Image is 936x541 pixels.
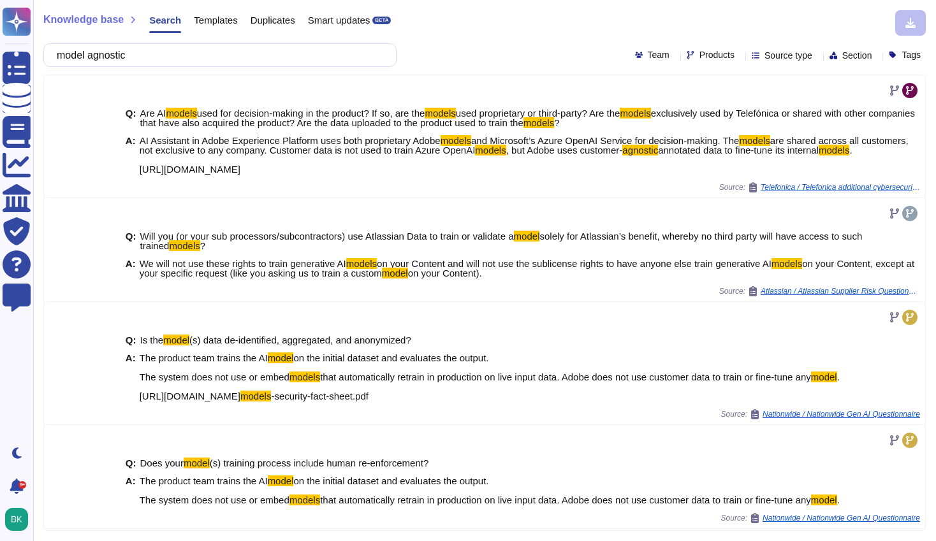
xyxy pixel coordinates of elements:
[268,352,294,363] mark: model
[471,135,739,146] span: and Microsoft’s Azure OpenAI Service for decision-making. The
[289,494,320,505] mark: models
[475,145,506,155] mark: models
[43,15,124,25] span: Knowledge base
[719,286,920,296] span: Source:
[251,15,295,25] span: Duplicates
[554,117,559,128] span: ?
[699,50,735,59] span: Products
[811,371,837,382] mark: model
[739,135,770,146] mark: models
[268,475,294,486] mark: model
[764,51,812,60] span: Source type
[289,371,320,382] mark: models
[811,494,837,505] mark: model
[140,135,441,146] span: AI Assistant in Adobe Experience Platform uses both proprietary Adobe
[126,136,136,174] b: A:
[308,15,370,25] span: Smart updates
[189,335,411,345] span: (s) data de-identified, aggregated, and anonymized?
[140,231,863,251] span: solely for Atlassian’s benefit, whereby no third party will have access to such trained
[842,51,872,60] span: Section
[140,352,268,363] span: The product team trains the AI
[240,391,271,401] mark: models
[719,182,920,192] span: Source:
[140,335,164,345] span: Is the
[514,231,540,242] mark: model
[819,145,849,155] mark: models
[140,458,184,468] span: Does your
[721,513,920,523] span: Source:
[197,108,425,119] span: used for decision-making in the product? If so, are the
[441,135,471,146] mark: models
[382,268,408,278] mark: model
[169,240,200,251] mark: models
[126,353,136,401] b: A:
[140,108,915,128] span: exclusively used by Telefónica or shared with other companies that have also acquired the product...
[622,145,658,155] mark: agnostic
[140,258,346,269] span: We will not use these rights to train generative AI
[140,352,489,382] span: on the initial dataset and evaluates the output. The system does not use or embed
[320,371,811,382] span: that automatically retrain in production on live input data. ​Adobe does not use customer data to...
[200,240,205,251] span: ?
[721,409,920,419] span: Source:
[506,145,623,155] span: , but Adobe uses customer-
[140,475,268,486] span: The product team trains the AI
[126,231,136,250] b: Q:
[184,458,210,468] mark: model
[763,410,920,418] span: Nationwide / Nationwide Gen AI Questionnaire
[126,458,136,468] b: Q:
[372,17,391,24] div: BETA
[771,258,802,269] mark: models
[140,231,514,242] span: Will you (or your sub processors/subcontractors) use Atlassian Data to train or validate a
[3,505,37,533] button: user
[163,335,189,345] mark: model
[18,481,26,489] div: 9+
[126,335,136,345] b: Q:
[194,15,237,25] span: Templates
[140,475,489,505] span: on the initial dataset and evaluates the output. The system does not use or embed
[140,258,914,278] span: on your Content, except at your specific request (like you asking us to train a custom
[763,514,920,522] span: Nationwide / Nationwide Gen AI Questionnaire
[166,108,196,119] mark: models
[761,184,920,191] span: Telefonica / Telefonica additional cybersecurity questions
[149,15,181,25] span: Search
[50,44,383,66] input: Search a question or template...
[346,258,377,269] mark: models
[271,391,369,401] span: -security-fact-sheet.pdf
[425,108,455,119] mark: models
[620,108,650,119] mark: models
[761,287,920,295] span: Atlassian / Atlassian Supplier Risk Questionnaire saas (1)
[126,476,136,505] b: A:
[140,135,909,155] span: are shared across all customers, not exclusive to any company. Customer data is not used to train...
[126,108,136,127] b: Q:
[210,458,429,468] span: (s) training process include human re-enforcement?
[408,268,482,278] span: on your Content).
[140,108,166,119] span: Are AI
[837,494,842,505] span: . ​
[126,259,136,278] b: A:
[902,50,921,59] span: Tags
[456,108,620,119] span: used proprietary or third-party? Are the
[648,50,669,59] span: Team
[377,258,771,269] span: on your Content and will not use the sublicense rights to have anyone else train generative AI
[320,494,811,505] span: that automatically retrain in production on live input data. ​Adobe does not use customer data to...
[658,145,819,155] span: annotated data to fine-tune its internal
[5,508,28,531] img: user
[523,117,554,128] mark: models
